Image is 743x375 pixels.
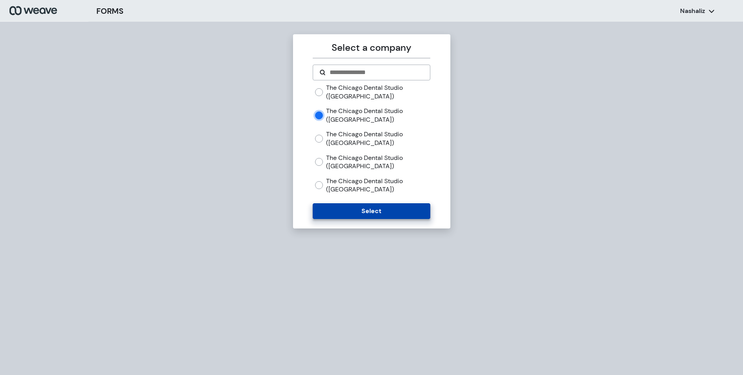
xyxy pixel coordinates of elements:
[680,7,705,15] p: Nashaliz
[326,177,430,194] label: The Chicago Dental Studio ([GEOGRAPHIC_DATA])
[329,68,424,77] input: Search
[326,84,430,100] label: The Chicago Dental Studio ([GEOGRAPHIC_DATA])
[96,5,124,17] h3: FORMS
[326,154,430,171] label: The Chicago Dental Studio ([GEOGRAPHIC_DATA])
[326,130,430,147] label: The Chicago Dental Studio ([GEOGRAPHIC_DATA])
[313,203,430,219] button: Select
[313,41,430,55] p: Select a company
[326,107,430,124] label: The Chicago Dental Studio ([GEOGRAPHIC_DATA])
